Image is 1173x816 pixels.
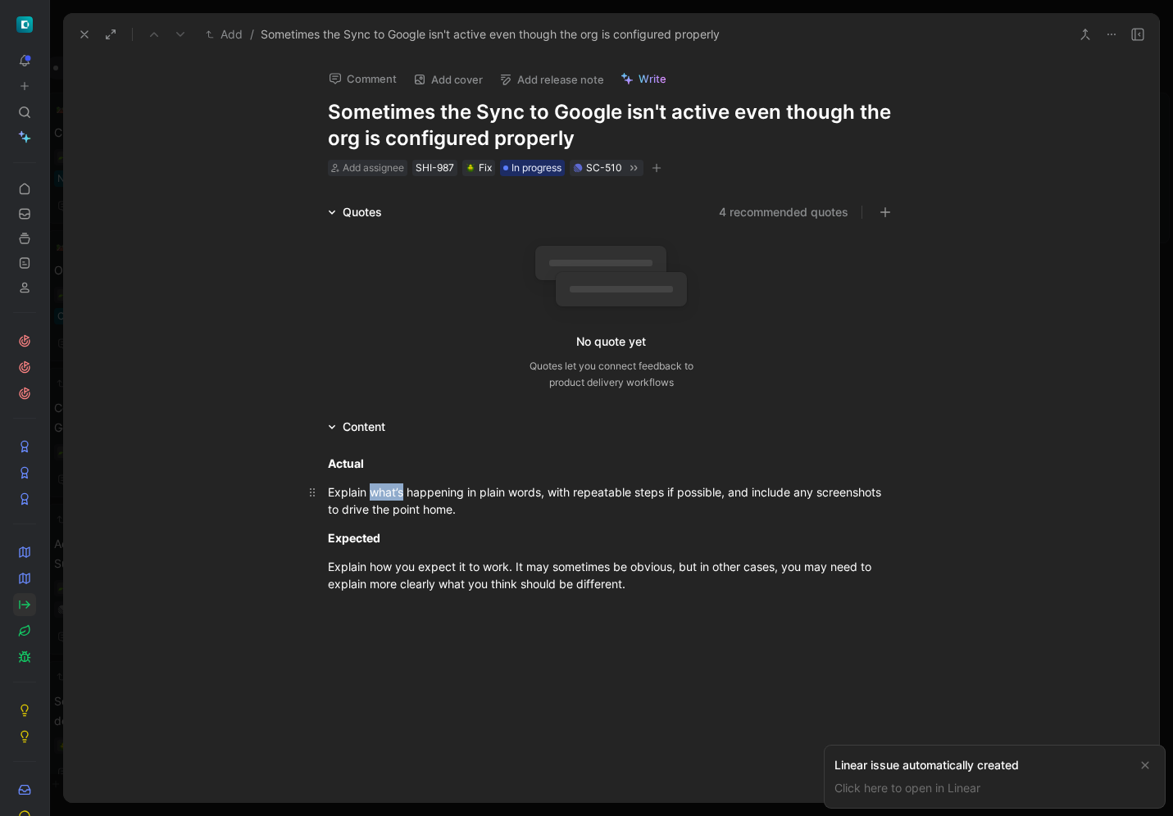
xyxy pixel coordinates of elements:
div: Linear issue automatically created [834,755,1129,775]
div: 🪲Fix [462,160,495,176]
div: Quotes [343,202,382,222]
div: SC-510 [586,160,622,176]
button: Add [202,25,247,44]
strong: Actual [328,456,364,470]
div: Quotes [321,202,389,222]
span: Sometimes the Sync to Google isn't active even though the org is configured properly [261,25,720,44]
div: Content [321,417,392,437]
div: SHI-987 [416,160,454,176]
button: ShiftControl [13,13,36,36]
div: Quotes let you connect feedback to product delivery workflows [530,358,693,391]
div: Explain how you expect it to work. It may sometimes be obvious, but in other cases, you may need ... [328,558,895,592]
div: No quote yet [576,332,646,351]
img: ShiftControl [16,16,33,33]
button: 4 recommended quotes [719,202,848,222]
span: In progress [511,160,561,176]
div: Fix [466,160,492,176]
div: Explain what’s happening in plain words, with repeatable steps if possible, and include any scree... [328,483,895,518]
a: Click here to open in Linear [834,781,980,795]
button: Comment [321,67,404,90]
div: In progress [500,160,565,176]
strong: Expected [328,531,380,545]
span: / [250,25,254,44]
span: Add assignee [343,161,404,174]
button: Write [613,67,674,90]
button: Add cover [406,68,490,91]
div: Content [343,417,385,437]
h1: Sometimes the Sync to Google isn't active even though the org is configured properly [328,99,895,152]
span: Write [639,71,666,86]
button: Add release note [492,68,612,91]
img: 🪲 [466,163,475,173]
